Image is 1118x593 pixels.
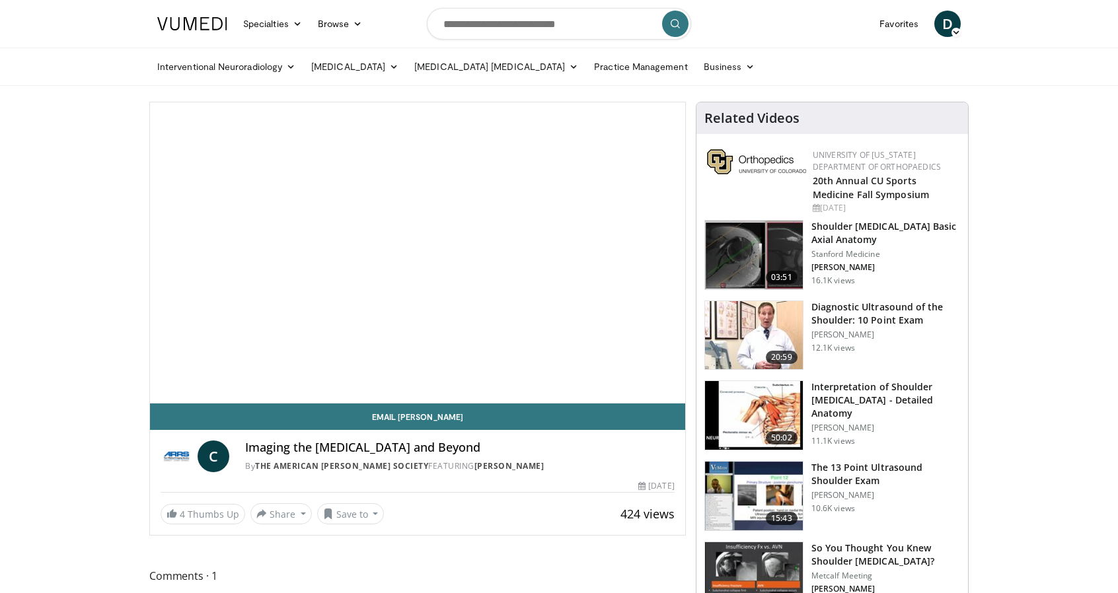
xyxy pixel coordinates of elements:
a: Interventional Neuroradiology [149,53,303,80]
h3: Shoulder [MEDICAL_DATA] Basic Axial Anatomy [811,220,960,246]
span: 15:43 [766,512,798,525]
a: Practice Management [586,53,695,80]
a: D [934,11,961,37]
a: The American [PERSON_NAME] Society [255,460,428,471]
button: Save to [317,503,385,524]
span: Comments 1 [149,567,686,584]
div: [DATE] [638,480,674,492]
a: Email [PERSON_NAME] [150,403,685,430]
input: Search topics, interventions [427,8,691,40]
a: 15:43 The 13 Point Ultrasound Shoulder Exam [PERSON_NAME] 10.6K views [704,461,960,531]
a: Browse [310,11,371,37]
span: 20:59 [766,351,798,364]
a: 50:02 Interpretation of Shoulder [MEDICAL_DATA] - Detailed Anatomy [PERSON_NAME] 11.1K views [704,380,960,450]
span: 4 [180,508,185,520]
a: 4 Thumbs Up [161,504,245,524]
a: 03:51 Shoulder [MEDICAL_DATA] Basic Axial Anatomy Stanford Medicine [PERSON_NAME] 16.1K views [704,220,960,290]
img: 7b323ec8-d3a2-4ab0-9251-f78bf6f4eb32.150x105_q85_crop-smart_upscale.jpg [705,462,803,530]
img: 843da3bf-65ba-4ef1-b378-e6073ff3724a.150x105_q85_crop-smart_upscale.jpg [705,221,803,289]
a: University of [US_STATE] Department of Orthopaedics [813,149,941,172]
p: Stanford Medicine [811,249,960,260]
a: 20th Annual CU Sports Medicine Fall Symposium [813,174,929,201]
h4: Imaging the [MEDICAL_DATA] and Beyond [245,440,675,455]
a: Business [696,53,763,80]
img: VuMedi Logo [157,17,227,30]
a: [MEDICAL_DATA] [303,53,406,80]
h3: The 13 Point Ultrasound Shoulder Exam [811,461,960,487]
p: 12.1K views [811,343,855,353]
p: 11.1K views [811,436,855,446]
a: [PERSON_NAME] [474,460,544,471]
div: By FEATURING [245,460,675,472]
span: 03:51 [766,271,798,284]
span: 424 views [620,506,675,522]
img: 355603a8-37da-49b6-856f-e00d7e9307d3.png.150x105_q85_autocrop_double_scale_upscale_version-0.2.png [707,149,806,174]
a: [MEDICAL_DATA] [MEDICAL_DATA] [406,53,586,80]
p: Metcalf Meeting [811,571,960,581]
img: b344877d-e8e2-41e4-9927-e77118ec7d9d.150x105_q85_crop-smart_upscale.jpg [705,381,803,450]
h3: So You Thought You Knew Shoulder [MEDICAL_DATA]? [811,541,960,568]
span: 50:02 [766,431,798,444]
img: The American Roentgen Ray Society [161,440,192,472]
h4: Related Videos [704,110,800,126]
p: [PERSON_NAME] [811,423,960,433]
div: [DATE] [813,202,957,214]
a: Specialties [235,11,310,37]
a: C [198,440,229,472]
a: Favorites [872,11,926,37]
h3: Diagnostic Ultrasound of the Shoulder: 10 Point Exam [811,300,960,327]
p: 10.6K views [811,503,855,514]
a: 20:59 Diagnostic Ultrasound of the Shoulder: 10 Point Exam [PERSON_NAME] 12.1K views [704,300,960,370]
p: [PERSON_NAME] [811,330,960,340]
button: Share [250,503,312,524]
img: 2e2aae31-c28f-4877-acf1-fe75dd611276.150x105_q85_crop-smart_upscale.jpg [705,301,803,370]
h3: Interpretation of Shoulder [MEDICAL_DATA] - Detailed Anatomy [811,380,960,420]
p: [PERSON_NAME] [811,262,960,273]
p: [PERSON_NAME] [811,490,960,501]
p: 16.1K views [811,275,855,286]
video-js: Video Player [150,102,685,403]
